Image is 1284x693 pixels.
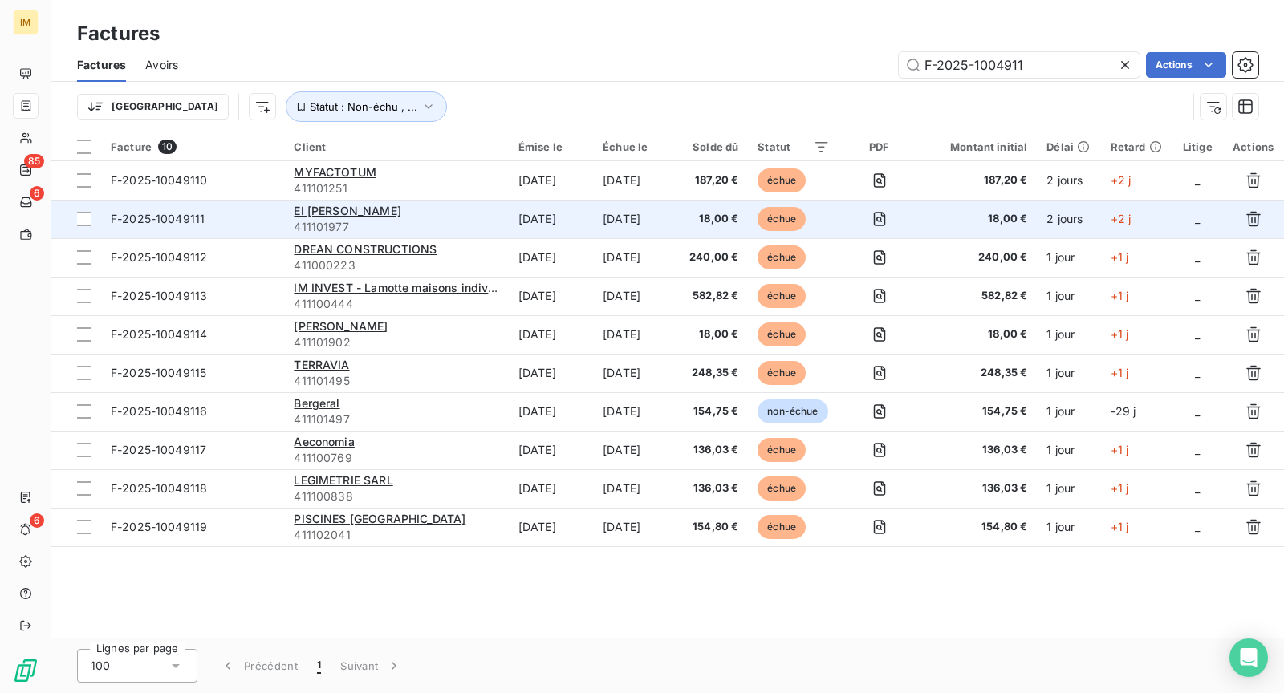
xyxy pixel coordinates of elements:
span: 6 [30,513,44,528]
span: +1 j [1111,481,1129,495]
td: 1 jour [1037,508,1100,546]
span: +1 j [1111,366,1129,379]
span: Bergeral [294,396,339,410]
span: F-2025-10049112 [111,250,207,264]
img: Logo LeanPay [13,658,39,683]
span: F-2025-10049113 [111,289,207,302]
span: 187,20 € [688,172,738,188]
span: 582,82 € [928,288,1027,304]
div: Actions [1232,140,1274,153]
div: Statut [758,140,830,153]
span: -29 j [1111,404,1136,418]
button: [GEOGRAPHIC_DATA] [77,94,229,120]
td: [DATE] [593,200,678,238]
button: 1 [307,649,331,683]
span: 154,80 € [688,519,738,535]
span: 154,75 € [688,403,738,419]
span: F-2025-10049118 [111,481,207,495]
span: _ [1195,212,1200,225]
span: échue [758,168,806,192]
span: 154,80 € [928,519,1027,535]
td: [DATE] [593,161,678,200]
span: +1 j [1111,520,1129,533]
span: échue [758,515,806,539]
td: 2 jours [1037,200,1100,238]
td: 1 jour [1037,431,1100,469]
span: 411100444 [294,296,498,312]
td: [DATE] [593,392,678,431]
div: Montant initial [928,140,1027,153]
span: [PERSON_NAME] [294,319,388,333]
span: +1 j [1111,250,1129,264]
span: +2 j [1111,173,1132,187]
span: 154,75 € [928,403,1027,419]
td: 1 jour [1037,277,1100,315]
span: 411101495 [294,373,498,389]
div: Délai [1046,140,1091,153]
h3: Factures [77,19,160,48]
span: EI [PERSON_NAME] [294,204,400,217]
td: [DATE] [593,277,678,315]
span: LEGIMETRIE SARL [294,473,392,487]
td: [DATE] [509,161,593,200]
span: 411100838 [294,488,498,505]
td: [DATE] [509,469,593,508]
td: [DATE] [509,431,593,469]
td: 1 jour [1037,354,1100,392]
td: 1 jour [1037,315,1100,354]
span: 136,03 € [688,442,738,458]
span: F-2025-10049116 [111,404,207,418]
span: 411101251 [294,180,498,197]
span: _ [1195,250,1200,264]
span: _ [1195,327,1200,341]
span: 18,00 € [688,211,738,227]
button: Suivant [331,649,412,683]
span: IM INVEST - Lamotte maisons individuelles [294,281,531,294]
span: échue [758,207,806,231]
span: F-2025-10049115 [111,366,206,379]
span: 240,00 € [928,249,1027,265]
td: [DATE] [509,238,593,277]
span: _ [1195,443,1200,456]
span: non-échue [758,399,827,423]
input: Rechercher [899,52,1140,78]
span: F-2025-10049110 [111,173,207,187]
td: [DATE] [593,469,678,508]
span: +1 j [1111,327,1129,341]
span: échue [758,245,806,269]
td: [DATE] [593,508,678,546]
span: Statut : Non-échu , ... [310,100,417,113]
div: Échue le [603,140,668,153]
span: _ [1195,520,1200,533]
td: 1 jour [1037,238,1100,277]
span: PISCINES [GEOGRAPHIC_DATA] [294,512,465,525]
span: F-2025-10049119 [111,520,207,533]
button: Actions [1146,52,1226,78]
td: [DATE] [509,508,593,546]
div: IM [13,10,39,35]
span: 18,00 € [928,211,1027,227]
span: 240,00 € [688,249,738,265]
span: 411100769 [294,450,498,466]
span: 187,20 € [928,172,1027,188]
span: échue [758,438,806,462]
td: [DATE] [509,200,593,238]
button: Précédent [210,649,307,683]
div: Litige [1182,140,1213,153]
div: Open Intercom Messenger [1229,638,1268,677]
td: [DATE] [509,354,593,392]
span: 18,00 € [688,326,738,342]
span: 18,00 € [928,326,1027,342]
div: Solde dû [688,140,738,153]
span: TERRAVIA [294,358,349,371]
span: 411101977 [294,219,498,235]
span: _ [1195,481,1200,495]
div: Émise le [518,140,583,153]
span: F-2025-10049114 [111,327,207,341]
span: 411102041 [294,527,498,543]
span: échue [758,284,806,308]
span: +1 j [1111,443,1129,456]
td: [DATE] [509,277,593,315]
button: Statut : Non-échu , ... [286,91,447,122]
span: F-2025-10049117 [111,443,206,456]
